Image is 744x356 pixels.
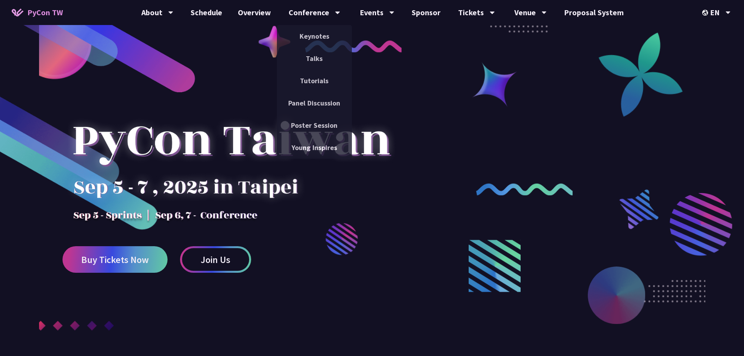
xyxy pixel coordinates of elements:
[277,49,352,68] a: Talks
[277,27,352,45] a: Keynotes
[702,10,710,16] img: Locale Icon
[277,116,352,134] a: Poster Session
[12,9,23,16] img: Home icon of PyCon TW 2025
[201,255,230,265] span: Join Us
[277,94,352,112] a: Panel Discussion
[62,246,168,273] a: Buy Tickets Now
[476,183,573,195] img: curly-2.e802c9f.png
[277,138,352,157] a: Young Inspires
[305,40,402,52] img: curly-1.ebdbada.png
[27,7,63,18] span: PyCon TW
[81,255,149,265] span: Buy Tickets Now
[4,3,71,22] a: PyCon TW
[277,72,352,90] a: Tutorials
[180,246,251,273] a: Join Us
